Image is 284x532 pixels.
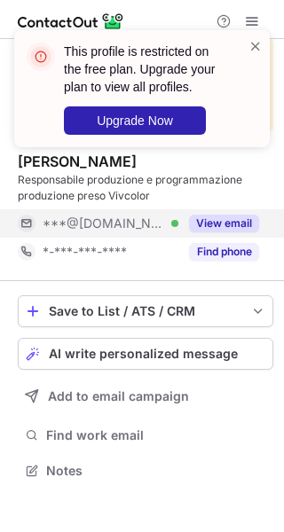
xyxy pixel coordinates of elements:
button: Upgrade Now [64,106,206,135]
div: Save to List / ATS / CRM [49,304,242,318]
span: ***@[DOMAIN_NAME] [43,215,165,231]
span: AI write personalized message [49,347,238,361]
button: Reveal Button [189,215,259,232]
button: AI write personalized message [18,338,273,370]
img: ContactOut v5.3.10 [18,11,124,32]
span: Find work email [46,427,266,443]
button: Notes [18,458,273,483]
img: error [27,43,55,71]
header: This profile is restricted on the free plan. Upgrade your plan to view all profiles. [64,43,227,96]
button: Reveal Button [189,243,259,261]
div: Responsabile produzione e programmazione produzione preso Vivcolor [18,172,273,204]
button: Find work email [18,423,273,448]
button: save-profile-one-click [18,295,273,327]
span: Add to email campaign [48,389,189,403]
span: Upgrade Now [97,113,173,128]
button: Add to email campaign [18,380,273,412]
span: Notes [46,463,266,479]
